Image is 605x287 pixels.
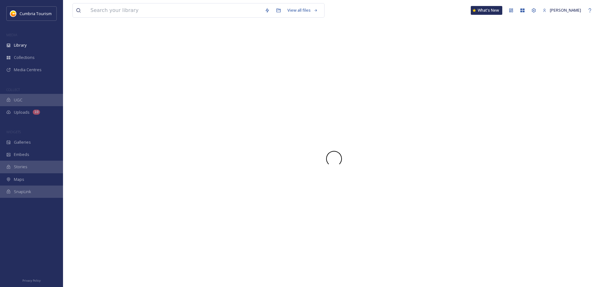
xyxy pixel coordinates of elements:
[14,109,30,115] span: Uploads
[22,278,41,283] span: Privacy Policy
[14,67,42,73] span: Media Centres
[14,97,22,103] span: UGC
[550,7,581,13] span: [PERSON_NAME]
[14,139,31,145] span: Galleries
[14,189,31,195] span: SnapLink
[20,11,52,16] span: Cumbria Tourism
[539,4,584,16] a: [PERSON_NAME]
[14,55,35,60] span: Collections
[284,4,321,16] a: View all files
[6,129,21,134] span: WIDGETS
[22,276,41,284] a: Privacy Policy
[14,164,27,170] span: Stories
[14,176,24,182] span: Maps
[6,32,17,37] span: MEDIA
[14,152,29,158] span: Embeds
[87,3,262,17] input: Search your library
[6,87,20,92] span: COLLECT
[471,6,502,15] a: What's New
[10,10,16,17] img: images.jpg
[33,110,40,115] div: 10
[14,42,26,48] span: Library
